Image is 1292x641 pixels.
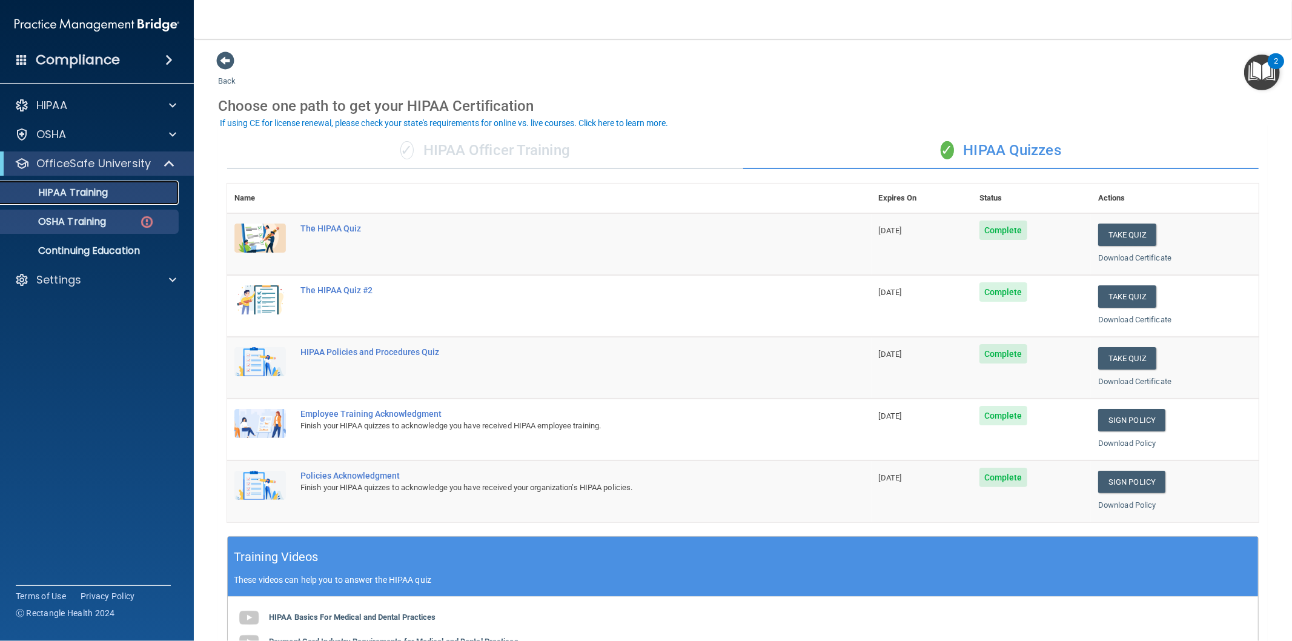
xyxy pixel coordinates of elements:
div: HIPAA Policies and Procedures Quiz [300,347,811,357]
div: If using CE for license renewal, please check your state's requirements for online vs. live cours... [220,119,668,127]
a: OSHA [15,127,176,142]
h4: Compliance [36,51,120,68]
a: Download Policy [1098,439,1156,448]
p: OSHA [36,127,67,142]
a: Download Certificate [1098,315,1171,324]
span: Complete [979,406,1027,425]
p: Settings [36,273,81,287]
span: Ⓒ Rectangle Health 2024 [16,607,115,619]
p: HIPAA Training [8,187,108,199]
th: Status [972,184,1091,213]
p: Continuing Education [8,245,173,257]
img: danger-circle.6113f641.png [139,214,154,230]
a: HIPAA [15,98,176,113]
a: Sign Policy [1098,409,1165,431]
b: HIPAA Basics For Medical and Dental Practices [269,613,436,622]
div: Policies Acknowledgment [300,471,811,480]
span: [DATE] [879,473,902,482]
span: Complete [979,282,1027,302]
p: OSHA Training [8,216,106,228]
span: Complete [979,221,1027,240]
div: HIPAA Quizzes [743,133,1259,169]
div: The HIPAA Quiz [300,224,811,233]
span: Complete [979,344,1027,364]
a: Sign Policy [1098,471,1165,493]
div: Finish your HIPAA quizzes to acknowledge you have received HIPAA employee training. [300,419,811,433]
img: gray_youtube_icon.38fcd6cc.png [237,606,261,630]
div: HIPAA Officer Training [227,133,743,169]
div: Finish your HIPAA quizzes to acknowledge you have received your organization’s HIPAA policies. [300,480,811,495]
a: Download Certificate [1098,253,1171,262]
th: Actions [1091,184,1259,213]
a: OfficeSafe University [15,156,176,171]
button: Take Quiz [1098,347,1156,370]
a: Settings [15,273,176,287]
button: If using CE for license renewal, please check your state's requirements for online vs. live cours... [218,117,670,129]
button: Open Resource Center, 2 new notifications [1244,55,1280,90]
th: Expires On [872,184,972,213]
a: Back [218,62,236,85]
span: [DATE] [879,226,902,235]
p: These videos can help you to answer the HIPAA quiz [234,575,1252,585]
h5: Training Videos [234,546,319,568]
a: Download Certificate [1098,377,1171,386]
p: HIPAA [36,98,67,113]
a: Download Policy [1098,500,1156,510]
div: 2 [1274,61,1278,77]
span: Complete [979,468,1027,487]
div: Employee Training Acknowledgment [300,409,811,419]
span: ✓ [941,141,954,159]
span: ✓ [400,141,414,159]
span: [DATE] [879,411,902,420]
button: Take Quiz [1098,285,1156,308]
img: PMB logo [15,13,179,37]
p: OfficeSafe University [36,156,151,171]
button: Take Quiz [1098,224,1156,246]
a: Terms of Use [16,590,66,602]
span: [DATE] [879,288,902,297]
div: The HIPAA Quiz #2 [300,285,811,295]
th: Name [227,184,293,213]
div: Choose one path to get your HIPAA Certification [218,88,1268,124]
span: [DATE] [879,350,902,359]
a: Privacy Policy [81,590,135,602]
